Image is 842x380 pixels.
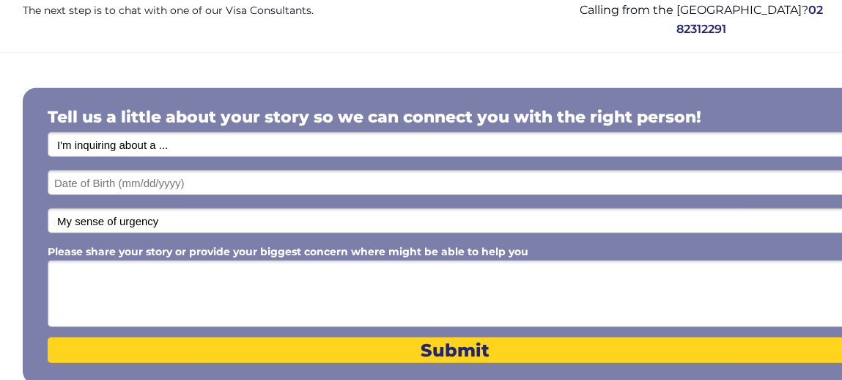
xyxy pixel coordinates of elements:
span: Please share your story or provide your biggest concern where might be able to help you [48,245,528,258]
span: Calling from the [GEOGRAPHIC_DATA]? [580,3,809,17]
span: Tell us a little about your story so we can connect you with the right person! [48,107,701,127]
